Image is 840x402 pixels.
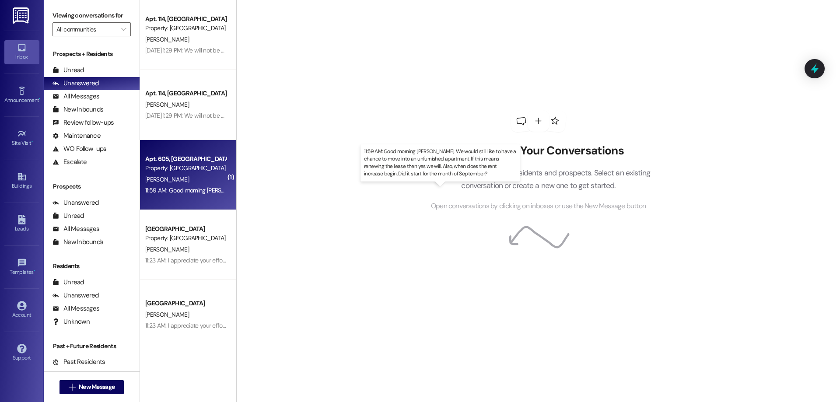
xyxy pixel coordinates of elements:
div: Unread [52,278,84,287]
div: New Inbounds [52,238,103,247]
a: Buildings [4,169,39,193]
div: 11:23 AM: I appreciate your efforts, thank you! [145,256,258,264]
span: [PERSON_NAME] [145,311,189,318]
div: [DATE] 1:29 PM: We will not be renewing our lease [145,46,269,54]
div: Unread [52,66,84,75]
label: Viewing conversations for [52,9,131,22]
div: Escalate [52,157,87,167]
a: Leads [4,212,39,236]
div: Review follow-ups [52,118,114,127]
span: New Message [79,382,115,392]
p: 11:59 AM: Good morning [PERSON_NAME]. We would still like to have a chance to move into an unfurn... [364,148,516,178]
div: New Inbounds [52,105,103,114]
div: Unknown [52,317,90,326]
div: Past Residents [52,357,105,367]
a: Templates • [4,255,39,279]
div: Past + Future Residents [44,342,140,351]
a: Inbox [4,40,39,64]
span: [PERSON_NAME] [145,35,189,43]
div: Prospects [44,182,140,191]
i:  [121,26,126,33]
a: Account [4,298,39,322]
a: Site Visit • [4,126,39,150]
img: ResiDesk Logo [13,7,31,24]
div: Maintenance [52,131,101,140]
p: Start connecting with your residents and prospects. Select an existing conversation or create a n... [413,167,663,192]
div: Apt. 605, [GEOGRAPHIC_DATA] [145,154,226,164]
div: All Messages [52,304,99,313]
div: Prospects + Residents [44,49,140,59]
div: Apt. 114, [GEOGRAPHIC_DATA] [145,89,226,98]
div: Property: [GEOGRAPHIC_DATA] [145,234,226,243]
div: Unanswered [52,198,99,207]
div: [GEOGRAPHIC_DATA] [145,299,226,308]
div: All Messages [52,224,99,234]
div: Property: [GEOGRAPHIC_DATA] [145,24,226,33]
i:  [69,384,75,391]
div: [DATE] 1:29 PM: We will not be renewing our lease [145,112,269,119]
div: 11:23 AM: I appreciate your efforts, thank you! [145,322,258,329]
span: Open conversations by clicking on inboxes or use the New Message button [431,201,646,212]
span: [PERSON_NAME] [145,101,189,108]
div: WO Follow-ups [52,144,106,154]
div: All Messages [52,92,99,101]
a: Support [4,341,39,365]
div: Residents [44,262,140,271]
span: • [34,268,35,274]
div: Apt. 114, [GEOGRAPHIC_DATA] [145,14,226,24]
div: [GEOGRAPHIC_DATA] [145,224,226,234]
div: 11:59 AM: Good morning [PERSON_NAME]. We would still like to have a chance to move into an unfurn... [145,186,776,194]
span: [PERSON_NAME] [145,175,189,183]
div: Unanswered [52,79,99,88]
div: Property: [GEOGRAPHIC_DATA] [145,164,226,173]
div: Unread [52,211,84,220]
span: • [39,96,40,102]
div: Unanswered [52,291,99,300]
h2: Welcome to Your Conversations [413,144,663,158]
span: [PERSON_NAME] [145,245,189,253]
span: • [31,139,33,145]
input: All communities [56,22,117,36]
button: New Message [59,380,124,394]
